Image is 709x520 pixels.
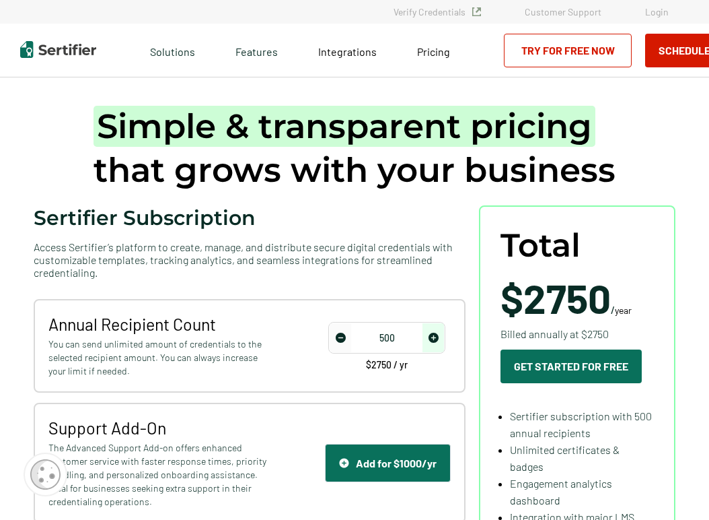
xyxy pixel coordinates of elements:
[235,42,278,59] span: Features
[510,443,620,473] span: Unlimited certificates & badges
[339,457,437,469] div: Add for $1000/yr
[30,459,61,490] img: Cookie Popup Icon
[318,45,377,58] span: Integrations
[34,240,465,279] span: Access Sertifier’s platform to create, manage, and distribute secure digital credentials with cus...
[417,45,450,58] span: Pricing
[428,333,439,343] img: Increase Icon
[94,106,595,147] span: Simple & transparent pricing
[645,6,669,18] a: Login
[325,444,451,482] button: Support IconAdd for $1000/yr
[318,42,377,59] a: Integrations
[500,227,581,264] span: Total
[500,325,609,342] span: Billed annually at $2750
[510,477,612,507] span: Engagement analytics dashboard
[48,418,267,438] span: Support Add-On
[504,34,632,67] a: Try for Free Now
[339,458,349,468] img: Support Icon
[615,304,632,316] span: year
[510,410,652,439] span: Sertifier subscription with 500 annual recipients
[48,337,267,378] span: You can send unlimited amount of credentials to the selected recipient amount. You can always inc...
[472,7,481,16] img: Verified
[20,41,96,58] img: Sertifier | Digital Credentialing Platform
[417,42,450,59] a: Pricing
[150,42,195,59] span: Solutions
[336,333,346,343] img: Decrease Icon
[94,104,615,192] h1: that grows with your business
[422,323,444,352] span: increase number
[500,278,632,318] span: /
[500,350,642,383] button: Get Started For Free
[366,360,408,370] span: $2750 / yr
[48,314,267,334] span: Annual Recipient Count
[642,455,709,520] iframe: Chat Widget
[330,323,351,352] span: decrease number
[394,6,481,18] a: Verify Credentials
[525,6,601,18] a: Customer Support
[34,205,256,230] span: Sertifier Subscription
[500,273,611,322] span: $2750
[48,441,267,509] span: The Advanced Support Add-on offers enhanced customer service with faster response times, priority...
